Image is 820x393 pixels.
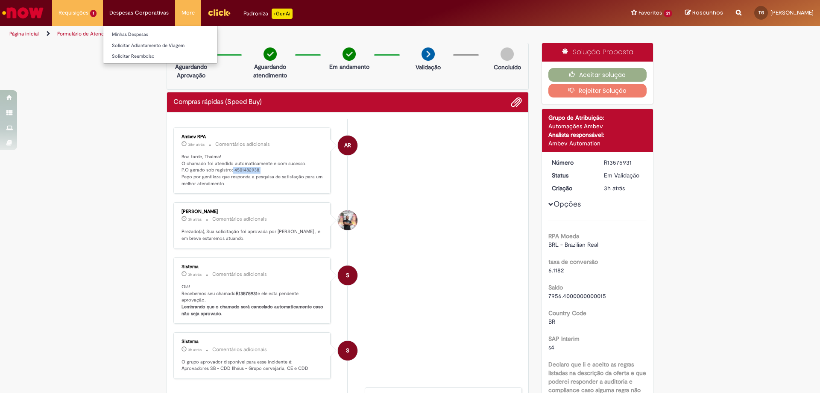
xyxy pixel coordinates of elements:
img: click_logo_yellow_360x200.png [208,6,231,19]
span: 38m atrás [188,142,205,147]
div: Analista responsável: [548,130,647,139]
span: 3h atrás [604,184,625,192]
dt: Criação [545,184,598,192]
p: Olá! Recebemos seu chamado e ele esta pendente aprovação. [182,284,324,317]
dt: Status [545,171,598,180]
small: Comentários adicionais [212,346,267,353]
span: Favoritos [638,9,662,17]
div: Ambev RPA [338,136,357,155]
div: Ambev Automation [548,139,647,148]
span: 7956.4000000000015 [548,292,606,300]
span: 1 [90,10,97,17]
div: Padroniza [243,9,293,19]
span: 6.1182 [548,266,564,274]
span: 3h atrás [188,347,202,352]
b: Country Code [548,309,586,317]
h2: Compras rápidas (Speed Buy) Histórico de tíquete [173,98,262,106]
div: System [338,266,357,285]
img: img-circle-grey.png [501,47,514,61]
span: BRL - Brazilian Real [548,241,598,248]
div: Solução Proposta [542,43,653,62]
time: 29/09/2025 13:27:36 [188,142,205,147]
div: System [338,341,357,360]
div: Ambev RPA [182,134,324,139]
button: Adicionar anexos [511,97,522,108]
span: Despesas Corporativas [109,9,169,17]
p: Concluído [494,63,521,71]
span: S [346,265,349,286]
p: Validação [416,63,441,71]
p: Aguardando atendimento [249,62,291,80]
button: Aceitar solução [548,68,647,82]
button: Rejeitar Solução [548,84,647,98]
span: s4 [548,343,554,351]
span: TG [758,10,764,15]
time: 29/09/2025 10:59:11 [188,272,202,277]
span: Rascunhos [692,9,723,17]
span: 21 [664,10,672,17]
small: Comentários adicionais [215,141,270,148]
img: check-circle-green.png [343,47,356,61]
time: 29/09/2025 10:59:07 [188,347,202,352]
img: check-circle-green.png [264,47,277,61]
span: 3h atrás [188,272,202,277]
b: Lembrando que o chamado será cancelado automaticamente caso não seja aprovado. [182,304,325,317]
b: taxa de conversão [548,258,598,266]
span: More [182,9,195,17]
time: 29/09/2025 11:06:02 [188,217,202,222]
div: 29/09/2025 10:58:58 [604,184,644,192]
time: 29/09/2025 10:58:58 [604,184,625,192]
p: Prezado(a), Sua solicitação foi aprovada por [PERSON_NAME] , e em breve estaremos atuando. [182,228,324,242]
span: S [346,340,349,361]
a: Solicitar Reembolso [103,52,217,61]
div: Sistema [182,339,324,344]
img: arrow-next.png [422,47,435,61]
a: Minhas Despesas [103,30,217,39]
div: R13575931 [604,158,644,167]
p: O grupo aprovador disponível para esse incidente é: Aprovadores SB - CDD Ilhéus - Grupo cervejari... [182,359,324,372]
span: [PERSON_NAME] [770,9,814,16]
div: Em Validação [604,171,644,180]
a: Rascunhos [685,9,723,17]
img: ServiceNow [1,4,45,21]
p: +GenAi [272,9,293,19]
p: Boa tarde, Thaima! O chamado foi atendido automaticamente e com sucesso. P.O gerado sob registro:... [182,154,324,187]
a: Formulário de Atendimento [57,30,120,37]
p: Em andamento [329,62,369,71]
b: RPA Moeda [548,232,579,240]
ul: Despesas Corporativas [103,26,218,64]
div: [PERSON_NAME] [182,209,324,214]
b: SAP Interim [548,335,580,343]
b: R13575931 [236,290,258,297]
span: Requisições [59,9,88,17]
a: Solicitar Adiantamento de Viagem [103,41,217,50]
p: Aguardando Aprovação [170,62,212,80]
div: Grupo de Atribuição: [548,113,647,122]
div: Automações Ambev [548,122,647,130]
small: Comentários adicionais [212,216,267,223]
span: 3h atrás [188,217,202,222]
a: Página inicial [9,30,39,37]
span: AR [344,135,351,156]
b: Saldo [548,284,563,291]
div: Talles Silva Miranda [338,210,357,230]
small: Comentários adicionais [212,271,267,278]
div: Sistema [182,264,324,269]
span: BR [548,318,555,325]
dt: Número [545,158,598,167]
ul: Trilhas de página [6,26,540,42]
